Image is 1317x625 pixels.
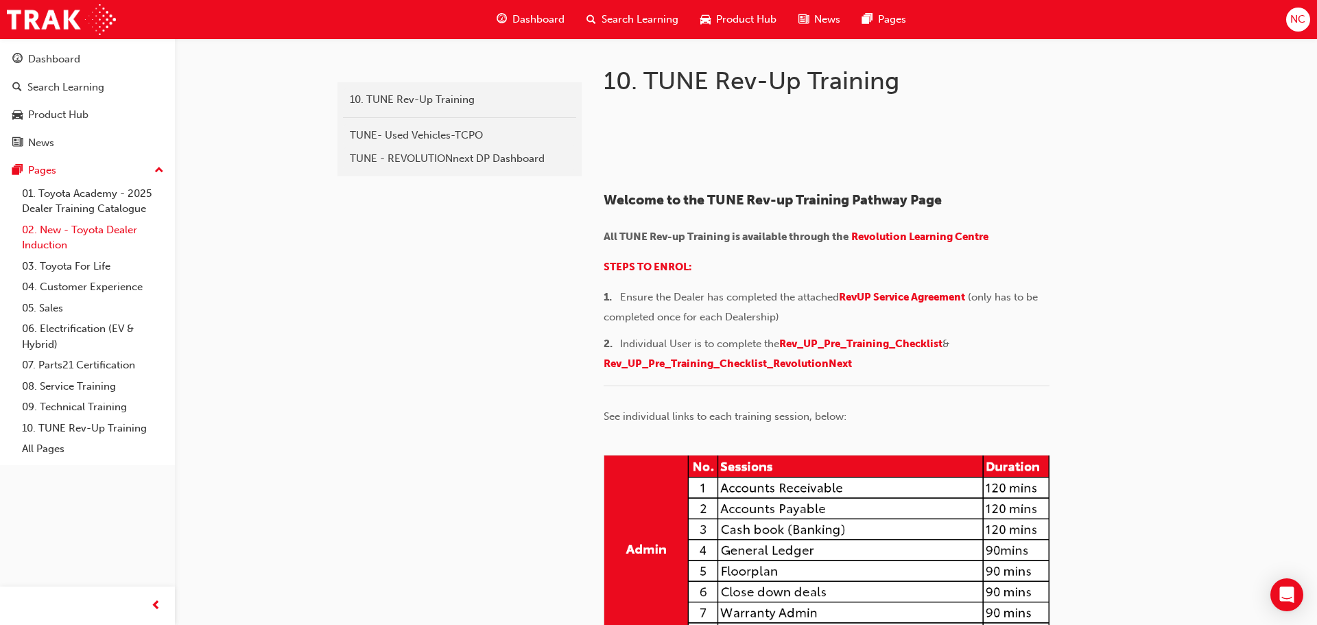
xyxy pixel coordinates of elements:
span: 2. ​ [604,338,620,350]
span: up-icon [154,162,164,180]
span: car-icon [12,109,23,121]
span: prev-icon [151,598,161,615]
div: Dashboard [28,51,80,67]
a: guage-iconDashboard [486,5,576,34]
h1: 10. TUNE Rev-Up Training [604,66,1054,96]
a: pages-iconPages [851,5,917,34]
a: 02. New - Toyota Dealer Induction [16,220,169,256]
a: RevUP Service Agreement [839,291,965,303]
div: 10. TUNE Rev-Up Training [350,92,569,108]
span: All TUNE Rev-up Training is available through the [604,231,849,243]
a: 09. Technical Training [16,397,169,418]
a: All Pages [16,438,169,460]
a: 04. Customer Experience [16,276,169,298]
span: car-icon [700,11,711,28]
span: See individual links to each training session, below: [604,410,846,423]
button: NC [1286,8,1310,32]
a: Rev_UP_Pre_Training_Checklist [779,338,942,350]
a: 01. Toyota Academy - 2025 Dealer Training Catalogue [16,183,169,220]
div: Open Intercom Messenger [1270,578,1303,611]
a: 05. Sales [16,298,169,319]
img: Trak [7,4,116,35]
span: guage-icon [12,54,23,66]
span: news-icon [12,137,23,150]
div: News [28,135,54,151]
span: Product Hub [716,12,776,27]
span: Search Learning [602,12,678,27]
a: search-iconSearch Learning [576,5,689,34]
button: Pages [5,158,169,183]
span: & [942,338,949,350]
span: search-icon [12,82,22,94]
span: news-icon [798,11,809,28]
span: Welcome to the TUNE Rev-up Training Pathway Page [604,192,942,208]
span: search-icon [586,11,596,28]
a: news-iconNews [787,5,851,34]
a: Rev_UP_Pre_Training_Checklist_RevolutionNext [604,357,852,370]
a: car-iconProduct Hub [689,5,787,34]
span: 1. ​ [604,291,620,303]
a: Search Learning [5,75,169,100]
div: TUNE - REVOLUTIONnext DP Dashboard [350,151,569,167]
span: Individual User is to complete the [620,338,779,350]
span: Ensure the Dealer has completed the attached [620,291,839,303]
span: NC [1290,12,1305,27]
span: Dashboard [512,12,565,27]
a: 07. Parts21 Certification [16,355,169,376]
a: Dashboard [5,47,169,72]
div: Pages [28,163,56,178]
a: Revolution Learning Centre [851,231,988,243]
a: 10. TUNE Rev-Up Training [16,418,169,439]
span: News [814,12,840,27]
div: TUNE- Used Vehicles-TCPO [350,128,569,143]
a: Product Hub [5,102,169,128]
div: Search Learning [27,80,104,95]
a: 03. Toyota For Life [16,256,169,277]
a: TUNE- Used Vehicles-TCPO [343,123,576,148]
span: pages-icon [12,165,23,177]
a: 10. TUNE Rev-Up Training [343,88,576,112]
a: TUNE - REVOLUTIONnext DP Dashboard [343,147,576,171]
span: Pages [878,12,906,27]
a: 08. Service Training [16,376,169,397]
button: DashboardSearch LearningProduct HubNews [5,44,169,158]
span: pages-icon [862,11,873,28]
a: STEPS TO ENROL: [604,261,692,273]
div: Product Hub [28,107,88,123]
span: guage-icon [497,11,507,28]
a: News [5,130,169,156]
a: 06. Electrification (EV & Hybrid) [16,318,169,355]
